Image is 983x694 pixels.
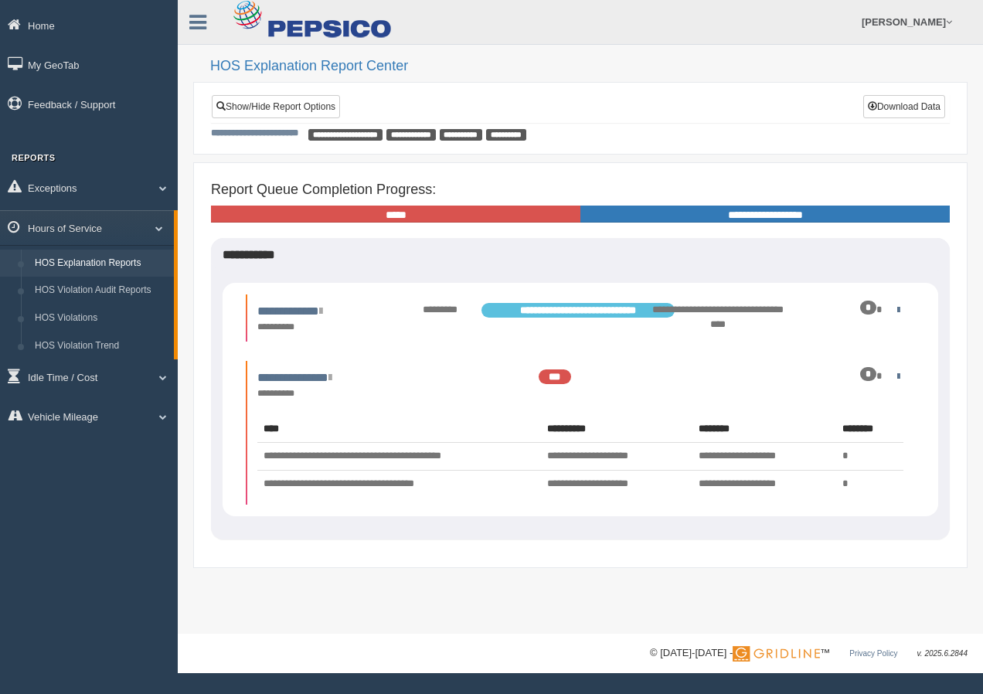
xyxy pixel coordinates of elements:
li: Expand [246,294,915,342]
a: HOS Violations [28,304,174,332]
a: HOS Explanation Reports [28,250,174,277]
div: © [DATE]-[DATE] - ™ [650,645,968,662]
a: Show/Hide Report Options [212,95,340,118]
a: Privacy Policy [849,649,897,658]
img: Gridline [733,646,820,662]
button: Download Data [863,95,945,118]
li: Expand [246,361,915,505]
h4: Report Queue Completion Progress: [211,182,950,198]
a: HOS Violation Audit Reports [28,277,174,304]
h2: HOS Explanation Report Center [210,59,968,74]
a: HOS Violation Trend [28,332,174,360]
span: v. 2025.6.2844 [917,649,968,658]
